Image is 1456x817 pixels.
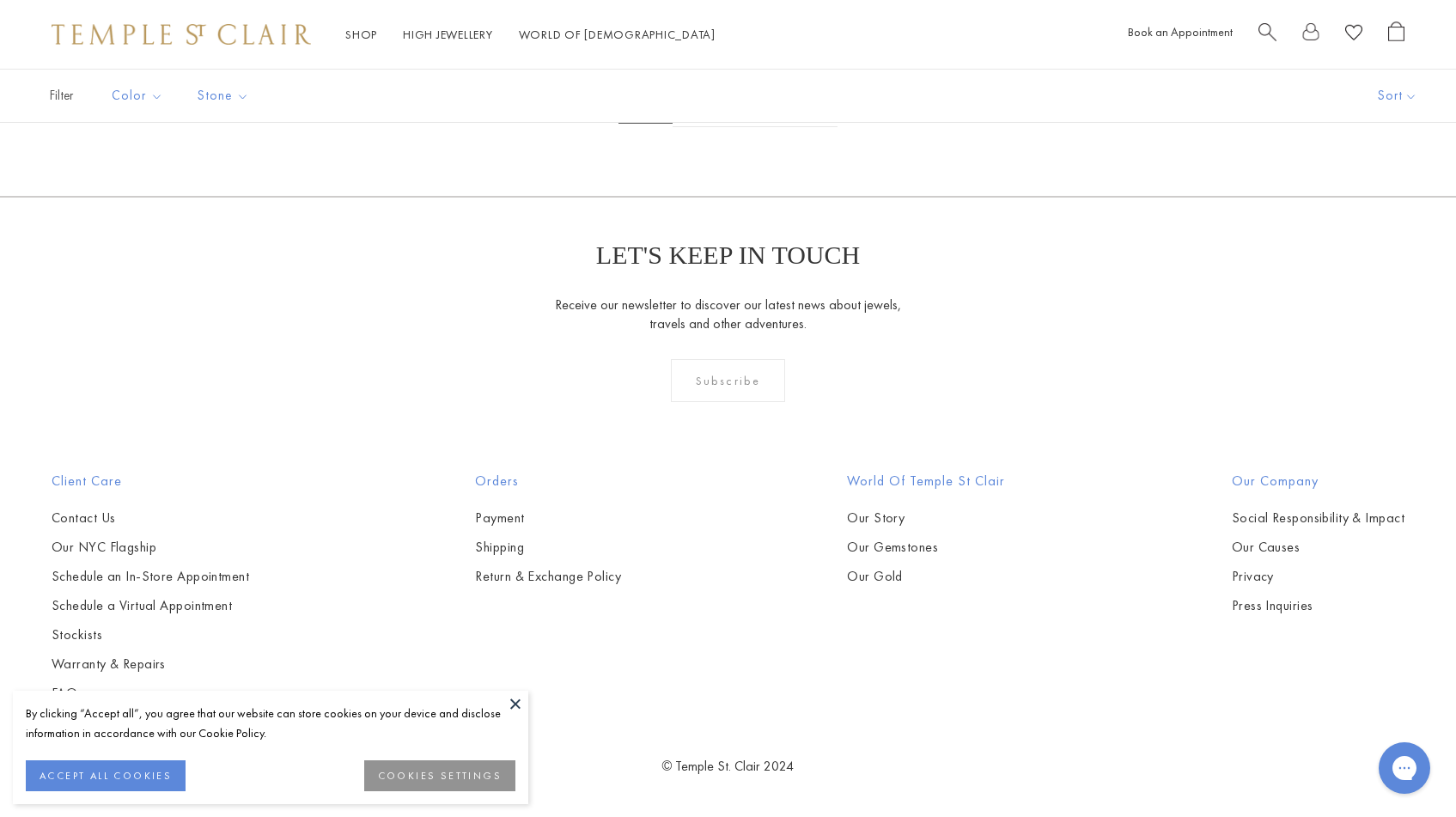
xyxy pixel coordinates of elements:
[671,359,785,402] div: Subscribe
[662,757,795,775] a: © Temple St. Clair 2024
[345,27,377,42] a: ShopShop
[103,85,176,107] span: Color
[1232,596,1404,615] a: Press Inquiries
[99,76,176,115] button: Color
[1232,471,1404,491] h2: Our Company
[1258,21,1276,48] a: Search
[403,27,493,42] a: High JewelleryHigh Jewellery
[26,704,515,743] div: By clicking “Accept all”, you agree that our website can store cookies on your device and disclos...
[1128,24,1233,40] a: Book an Appointment
[554,296,902,333] p: Receive our newsletter to discover our latest news about jewels, travels and other adventures.
[52,684,249,703] a: FAQs
[52,655,249,674] a: Warranty & Repairs
[1370,736,1439,800] iframe: Gorgias live chat messenger
[475,471,621,491] h2: Orders
[1232,567,1404,586] a: Privacy
[52,509,249,527] a: Contact Us
[52,596,249,615] a: Schedule a Virtual Appointment
[847,509,1005,527] a: Our Story
[52,567,249,586] a: Schedule an In-Store Appointment
[345,24,716,46] nav: Main navigation
[519,27,716,42] a: World of [DEMOGRAPHIC_DATA]World of [DEMOGRAPHIC_DATA]
[847,567,1005,586] a: Our Gold
[52,538,249,557] a: Our NYC Flagship
[1232,538,1404,557] a: Our Causes
[847,538,1005,557] a: Our Gemstones
[364,760,515,791] button: COOKIES SETTINGS
[189,85,262,107] span: Stone
[475,567,621,586] a: Return & Exchange Policy
[52,24,311,45] img: Temple St. Clair
[1388,21,1404,48] a: Open Shopping Bag
[52,471,249,491] h2: Client Care
[475,538,621,557] a: Shipping
[26,760,186,791] button: ACCEPT ALL COOKIES
[1345,21,1362,48] a: View Wishlist
[475,509,621,527] a: Payment
[1339,70,1456,122] button: Show sort by
[52,625,249,644] a: Stockists
[847,471,1005,491] h2: World of Temple St Clair
[596,241,860,270] p: LET'S KEEP IN TOUCH
[1232,509,1404,527] a: Social Responsibility & Impact
[185,76,262,115] button: Stone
